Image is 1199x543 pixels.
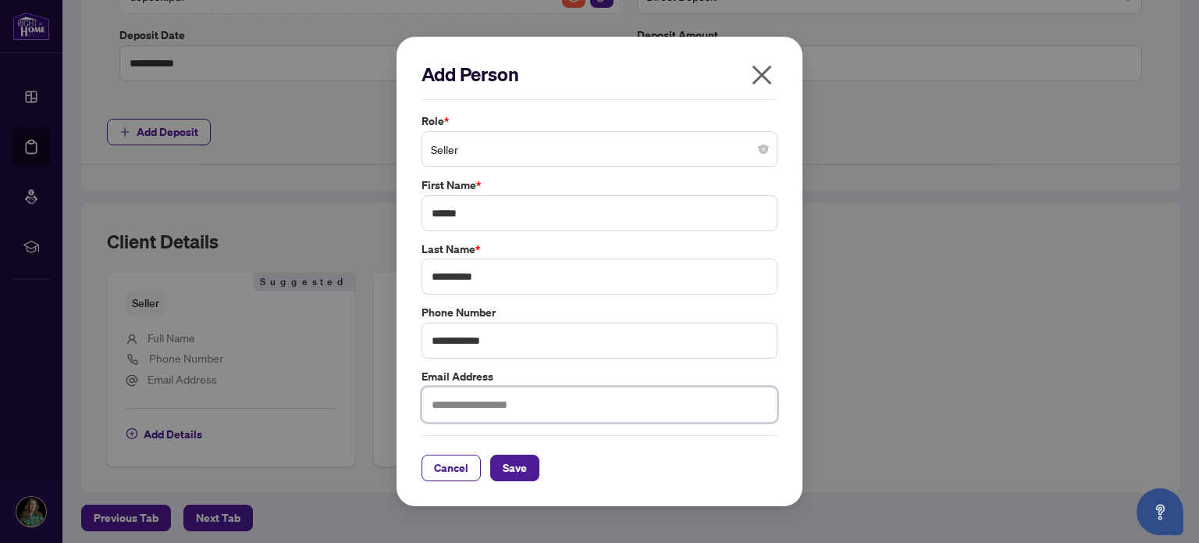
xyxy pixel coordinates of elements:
[422,368,777,385] label: Email Address
[503,455,527,480] span: Save
[422,113,777,130] label: Role
[422,241,777,258] label: Last Name
[422,177,777,194] label: First Name
[1137,488,1183,535] button: Open asap
[434,455,468,480] span: Cancel
[749,63,774,88] span: close
[490,455,539,481] button: Save
[422,304,777,321] label: Phone Number
[759,145,768,154] span: close-circle
[431,134,768,164] span: Seller
[422,62,777,87] h2: Add Person
[422,455,481,481] button: Cancel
